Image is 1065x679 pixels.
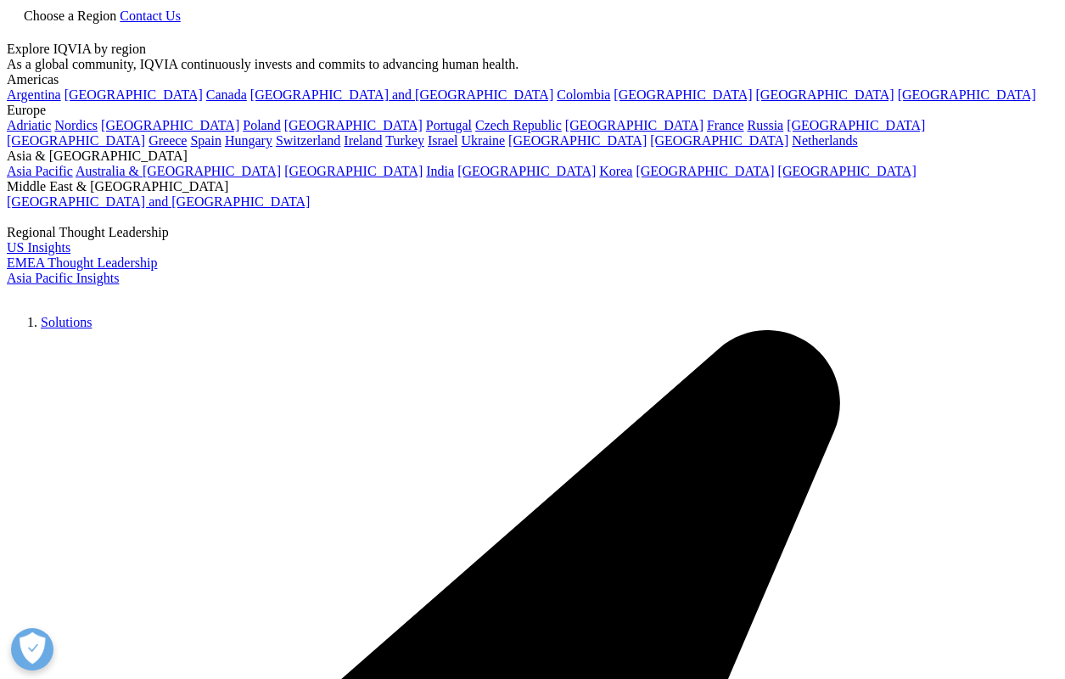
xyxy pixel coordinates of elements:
[778,164,916,178] a: [GEOGRAPHIC_DATA]
[756,87,894,102] a: [GEOGRAPHIC_DATA]
[614,87,752,102] a: [GEOGRAPHIC_DATA]
[64,87,203,102] a: [GEOGRAPHIC_DATA]
[344,133,382,148] a: Ireland
[24,8,116,23] span: Choose a Region
[41,315,92,329] a: Solutions
[149,133,187,148] a: Greece
[565,118,703,132] a: [GEOGRAPHIC_DATA]
[707,118,744,132] a: France
[7,225,1058,240] div: Regional Thought Leadership
[225,133,272,148] a: Hungary
[7,240,70,255] a: US Insights
[462,133,506,148] a: Ukraine
[428,133,458,148] a: Israel
[792,133,857,148] a: Netherlands
[7,149,1058,164] div: Asia & [GEOGRAPHIC_DATA]
[426,164,454,178] a: India
[120,8,181,23] a: Contact Us
[284,164,423,178] a: [GEOGRAPHIC_DATA]
[475,118,562,132] a: Czech Republic
[650,133,788,148] a: [GEOGRAPHIC_DATA]
[508,133,647,148] a: [GEOGRAPHIC_DATA]
[898,87,1036,102] a: [GEOGRAPHIC_DATA]
[7,271,119,285] a: Asia Pacific Insights
[457,164,596,178] a: [GEOGRAPHIC_DATA]
[7,72,1058,87] div: Americas
[243,118,280,132] a: Poland
[7,164,73,178] a: Asia Pacific
[54,118,98,132] a: Nordics
[101,118,239,132] a: [GEOGRAPHIC_DATA]
[276,133,340,148] a: Switzerland
[7,87,61,102] a: Argentina
[7,118,51,132] a: Adriatic
[11,628,53,671] button: 打开偏好
[7,133,145,148] a: [GEOGRAPHIC_DATA]
[7,42,1058,57] div: Explore IQVIA by region
[599,164,632,178] a: Korea
[787,118,925,132] a: [GEOGRAPHIC_DATA]
[7,194,310,209] a: [GEOGRAPHIC_DATA] and [GEOGRAPHIC_DATA]
[206,87,247,102] a: Canada
[385,133,424,148] a: Turkey
[190,133,221,148] a: Spain
[7,179,1058,194] div: Middle East & [GEOGRAPHIC_DATA]
[7,57,1058,72] div: As a global community, IQVIA continuously invests and commits to advancing human health.
[250,87,553,102] a: [GEOGRAPHIC_DATA] and [GEOGRAPHIC_DATA]
[557,87,610,102] a: Colombia
[7,255,157,270] a: EMEA Thought Leadership
[636,164,774,178] a: [GEOGRAPHIC_DATA]
[426,118,472,132] a: Portugal
[76,164,281,178] a: Australia & [GEOGRAPHIC_DATA]
[284,118,423,132] a: [GEOGRAPHIC_DATA]
[748,118,784,132] a: Russia
[7,103,1058,118] div: Europe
